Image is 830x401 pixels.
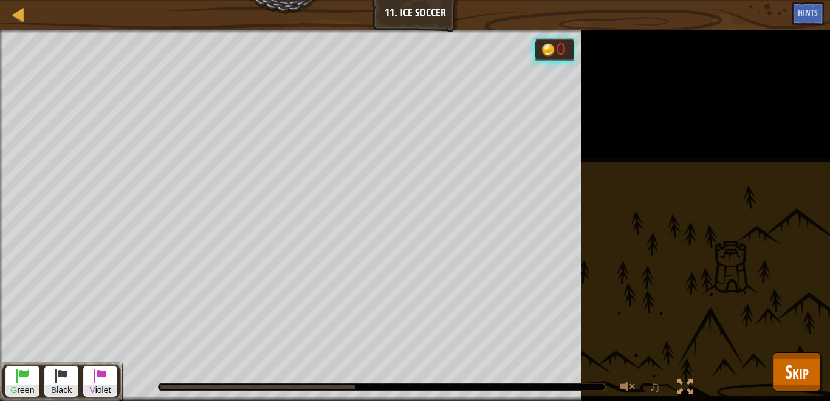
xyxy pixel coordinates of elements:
[535,38,574,61] div: Team 'humans' has 0 gold.
[798,7,818,18] span: Hints
[5,366,39,397] button: Green
[11,385,18,395] span: G
[83,366,117,397] button: Violet
[646,376,667,401] button: ♫
[44,366,78,397] button: Black
[616,376,640,401] button: Adjust volume
[673,376,697,401] button: Toggle fullscreen
[51,385,57,395] span: B
[90,385,95,395] span: V
[45,385,78,396] span: lack
[785,359,809,384] span: Skip
[773,352,821,391] button: Skip
[557,41,569,57] div: 0
[84,385,117,396] span: iolet
[6,385,39,396] span: reen
[648,378,660,396] span: ♫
